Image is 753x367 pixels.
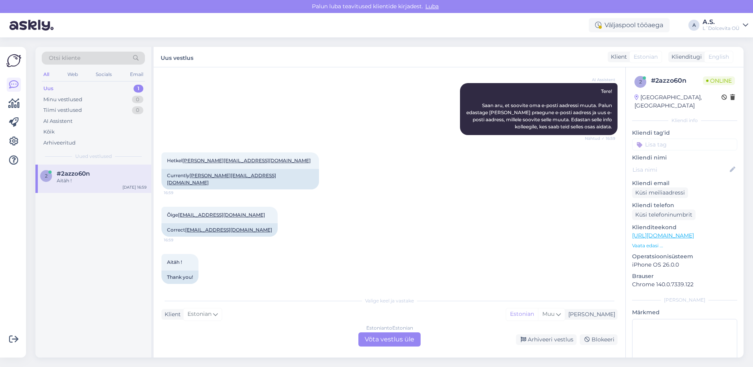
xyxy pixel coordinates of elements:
input: Lisa nimi [632,165,728,174]
div: Minu vestlused [43,96,82,104]
div: 0 [132,96,143,104]
div: Küsi meiliaadressi [632,187,688,198]
span: Õige [167,212,266,218]
div: Tiimi vestlused [43,106,82,114]
span: Online [703,76,735,85]
a: [PERSON_NAME][EMAIL_ADDRESS][DOMAIN_NAME] [167,172,276,185]
div: [PERSON_NAME] [565,310,615,319]
span: English [708,53,729,61]
span: Uued vestlused [75,153,112,160]
span: 16:59 [164,284,193,290]
p: Kliendi telefon [632,201,737,209]
div: A [688,20,699,31]
div: Estonian to Estonian [366,324,413,332]
div: Estonian [506,308,538,320]
div: Currently [161,169,319,189]
span: #2azzo60n [57,170,90,177]
div: All [42,69,51,80]
div: 1 [134,85,143,93]
span: Otsi kliente [49,54,80,62]
div: Correct [161,223,278,237]
span: 2 [45,173,48,179]
div: # 2azzo60n [651,76,703,85]
div: Web [66,69,80,80]
p: Kliendi nimi [632,154,737,162]
div: [GEOGRAPHIC_DATA], [GEOGRAPHIC_DATA] [634,93,721,110]
div: Arhiveeritud [43,139,76,147]
span: Luba [423,3,441,10]
span: Hetkel [167,158,312,163]
span: Estonian [187,310,211,319]
p: Brauser [632,272,737,280]
div: Kliendi info [632,117,737,124]
div: Socials [94,69,113,80]
a: [URL][DOMAIN_NAME] [632,232,694,239]
img: Askly Logo [6,53,21,68]
div: A.S. [703,19,740,25]
p: Vaata edasi ... [632,242,737,249]
a: [EMAIL_ADDRESS][DOMAIN_NAME] [178,212,265,218]
div: Väljaspool tööaega [589,18,670,32]
div: Arhiveeri vestlus [516,334,577,345]
div: [PERSON_NAME] [632,297,737,304]
div: Klient [161,310,181,319]
p: Operatsioonisüsteem [632,252,737,261]
p: Kliendi email [632,179,737,187]
div: Thank you! [161,271,198,284]
div: Küsi telefoninumbrit [632,209,696,220]
p: Kliendi tag'id [632,129,737,137]
p: Klienditeekond [632,223,737,232]
span: 16:59 [164,190,193,196]
input: Lisa tag [632,139,737,150]
a: [EMAIL_ADDRESS][DOMAIN_NAME] [185,227,272,233]
span: Estonian [634,53,658,61]
div: Klienditugi [668,53,702,61]
span: 16:59 [164,237,193,243]
div: Uus [43,85,54,93]
div: Kõik [43,128,55,136]
div: Klient [608,53,627,61]
p: Märkmed [632,308,737,317]
div: Valige keel ja vastake [161,297,618,304]
span: Muu [542,310,555,317]
span: Aitäh ! [167,259,182,265]
div: Email [128,69,145,80]
p: iPhone OS 26.0.0 [632,261,737,269]
label: Uus vestlus [161,52,193,62]
span: AI Assistent [586,77,615,83]
div: L´Dolcevita OÜ [703,25,740,32]
p: Chrome 140.0.7339.122 [632,280,737,289]
span: Nähtud ✓ 16:59 [585,135,615,141]
a: [PERSON_NAME][EMAIL_ADDRESS][DOMAIN_NAME] [182,158,311,163]
div: AI Assistent [43,117,72,125]
div: [DATE] 16:59 [122,184,147,190]
a: A.S.L´Dolcevita OÜ [703,19,748,32]
div: Blokeeri [580,334,618,345]
span: 2 [639,79,642,85]
div: Võta vestlus üle [358,332,421,347]
div: Aitäh ! [57,177,147,184]
div: 0 [132,106,143,114]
